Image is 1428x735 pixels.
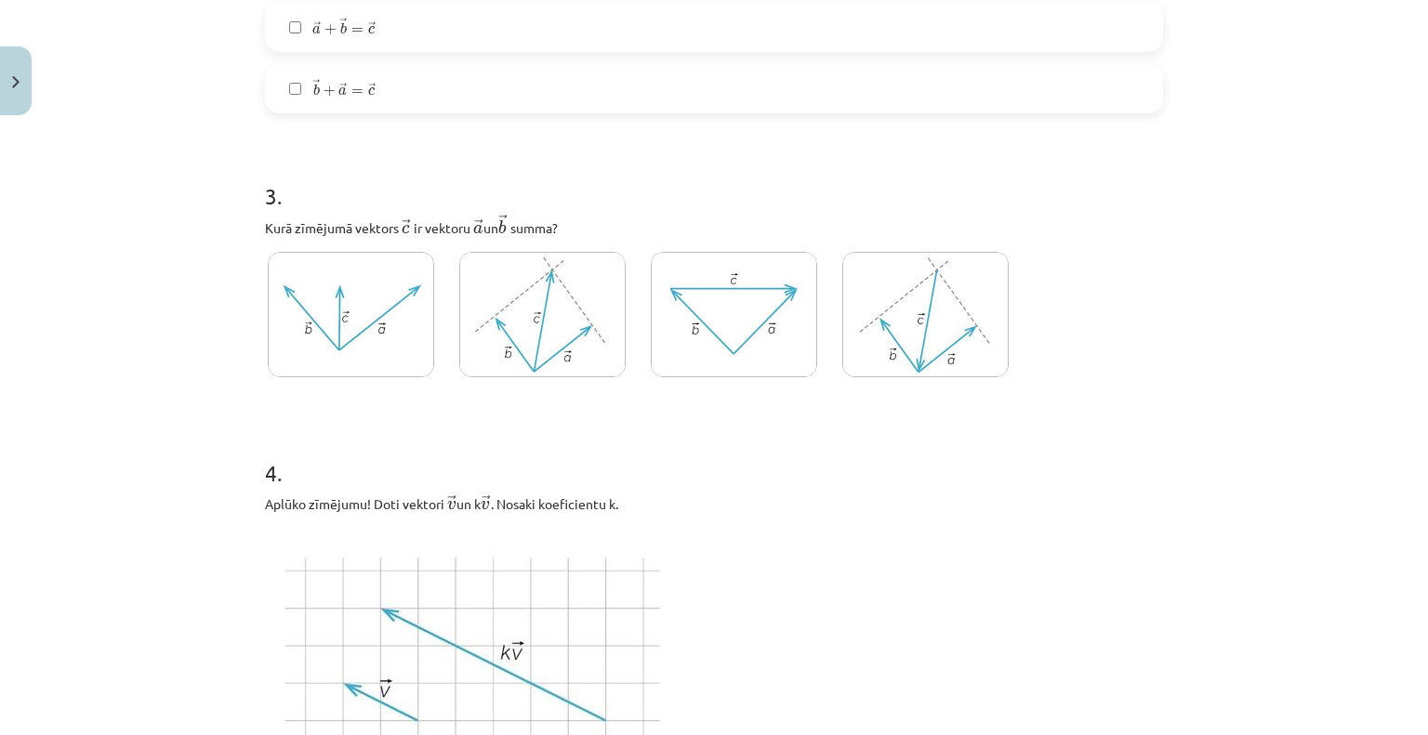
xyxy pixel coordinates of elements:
span: → [313,20,321,32]
span: v [447,501,456,510]
span: + [324,23,337,34]
span: c [368,86,375,95]
span: → [474,219,483,232]
span: c [368,25,375,33]
span: = [351,88,364,94]
span: = [351,27,364,33]
span: → [447,495,456,508]
p: Aplūko zīmējumu! Doti vektori ﻿ un ﻿k ﻿. Nosaki koeficientu ﻿k﻿. [265,491,1163,514]
span: b [340,21,347,33]
span: → [482,495,491,508]
span: → [368,20,376,32]
span: → [339,82,347,93]
img: icon-close-lesson-0947bae3869378f0d4975bcd49f059093ad1ed9edebbc8119c70593378902aed.svg [12,76,20,88]
img: image136.jpg [459,252,626,377]
h1: 3 . [265,151,1163,208]
img: image134.jpg [268,252,434,377]
h1: 4 . [265,427,1163,485]
img: image138.jpg [842,252,1009,377]
span: a [473,225,483,234]
p: Kurā zīmējumā vektors ﻿ ﻿ ir vektoru ﻿ un ﻿ summa? [265,214,1163,238]
span: → [498,215,508,228]
span: → [312,78,320,89]
img: image132.jpg [651,252,817,377]
span: a [312,25,321,33]
span: b [313,83,320,95]
span: v [481,501,490,510]
span: a [338,86,347,95]
span: b [498,220,506,234]
span: c [402,225,410,234]
span: → [402,219,411,232]
span: → [368,82,376,93]
span: → [339,17,347,28]
span: + [324,85,336,96]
